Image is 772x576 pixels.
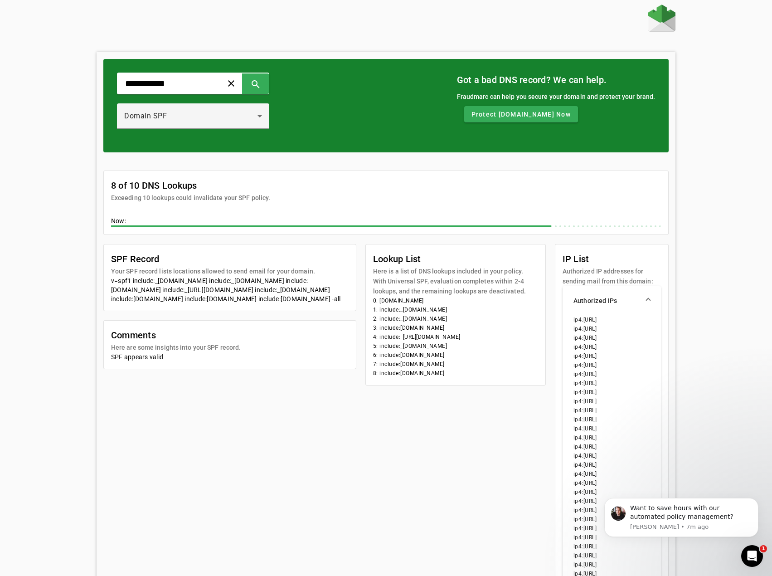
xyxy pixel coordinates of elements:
[573,533,651,542] li: ip4:[URL]
[373,323,538,332] li: 3: include:[DOMAIN_NAME]
[573,415,651,424] li: ip4:[URL]
[111,352,349,361] div: SPF appears valid
[457,92,655,102] div: Fraudmarc can help you secure your domain and protect your brand.
[563,286,661,315] mat-expansion-panel-header: Authorized IPs
[124,112,167,120] span: Domain SPF
[573,424,651,433] li: ip4:[URL]
[373,305,538,314] li: 1: include:_[DOMAIN_NAME]
[573,397,651,406] li: ip4:[URL]
[573,379,651,388] li: ip4:[URL]
[573,433,651,442] li: ip4:[URL]
[591,487,772,571] iframe: Intercom notifications message
[373,296,538,305] li: 0: [DOMAIN_NAME]
[573,460,651,469] li: ip4:[URL]
[111,178,270,193] mat-card-title: 8 of 10 DNS Lookups
[111,252,315,266] mat-card-title: SPF Record
[373,351,538,360] li: 6: include:[DOMAIN_NAME]
[573,524,651,533] li: ip4:[URL]
[573,342,651,351] li: ip4:[URL]
[741,545,763,567] iframe: Intercom live chat
[373,332,538,342] li: 4: include:_[URL][DOMAIN_NAME]
[373,342,538,351] li: 5: include:_[DOMAIN_NAME]
[573,515,651,524] li: ip4:[URL]
[471,110,571,119] span: Protect [DOMAIN_NAME] Now
[573,560,651,569] li: ip4:[URL]
[648,5,675,34] a: Home
[111,276,349,303] div: v=spf1 include:_[DOMAIN_NAME] include:_[DOMAIN_NAME] include:[DOMAIN_NAME] include:_[URL][DOMAIN_...
[373,266,538,296] mat-card-subtitle: Here is a list of DNS lookups included in your policy. With Universal SPF, evaluation completes w...
[573,478,651,488] li: ip4:[URL]
[573,488,651,497] li: ip4:[URL]
[573,333,651,342] li: ip4:[URL]
[573,469,651,478] li: ip4:[URL]
[464,106,578,122] button: Protect [DOMAIN_NAME] Now
[373,360,538,369] li: 7: include:[DOMAIN_NAME]
[573,370,651,379] li: ip4:[URL]
[573,351,651,361] li: ip4:[URL]
[111,216,661,227] div: Now:
[563,252,661,266] mat-card-title: IP List
[760,545,767,552] span: 1
[573,442,651,451] li: ip4:[URL]
[373,369,538,378] li: 8: include:[DOMAIN_NAME]
[573,296,640,305] mat-panel-title: Authorized IPs
[111,342,241,352] mat-card-subtitle: Here are some insights into your SPF record.
[373,252,538,266] mat-card-title: Lookup List
[573,497,651,506] li: ip4:[URL]
[111,328,241,342] mat-card-title: Comments
[373,314,538,323] li: 2: include:_[DOMAIN_NAME]
[573,542,651,551] li: ip4:[URL]
[111,266,315,276] mat-card-subtitle: Your SPF record lists locations allowed to send email for your domain.
[563,266,661,286] mat-card-subtitle: Authorized IP addresses for sending mail from this domain:
[648,5,675,32] img: Fraudmarc Logo
[573,451,651,460] li: ip4:[URL]
[573,406,651,415] li: ip4:[URL]
[573,361,651,370] li: ip4:[URL]
[573,315,651,324] li: ip4:[URL]
[457,73,655,87] mat-card-title: Got a bad DNS record? We can help.
[573,324,651,333] li: ip4:[URL]
[111,193,270,203] mat-card-subtitle: Exceeding 10 lookups could invalidate your SPF policy.
[573,551,651,560] li: ip4:[URL]
[573,388,651,397] li: ip4:[URL]
[573,506,651,515] li: ip4:[URL]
